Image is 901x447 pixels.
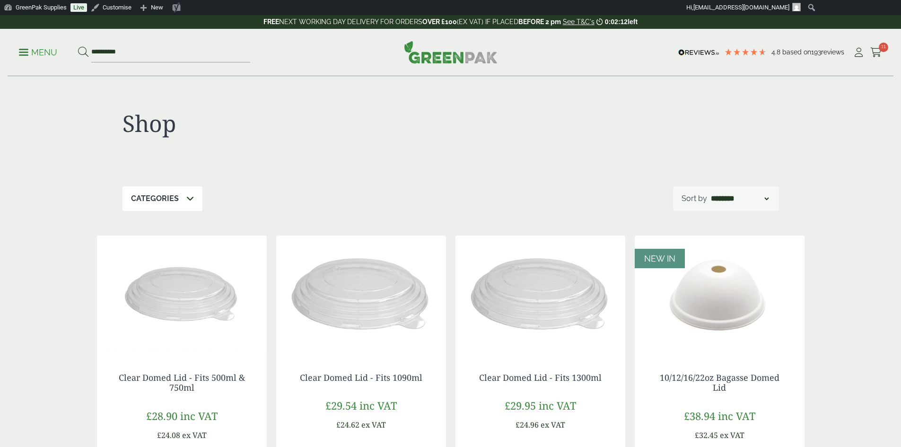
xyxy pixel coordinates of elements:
span: £32.45 [695,430,718,440]
span: £24.62 [336,420,359,430]
span: ex VAT [182,430,207,440]
span: £38.94 [684,409,715,423]
strong: BEFORE 2 pm [518,18,561,26]
p: Menu [19,47,57,58]
a: Clear Domed Lid - Fits 1300ml [479,372,602,383]
a: 10/12/16/22oz Bagasse Domed Lid [660,372,779,394]
p: Sort by [682,193,707,204]
span: £29.95 [505,398,536,412]
span: ex VAT [361,420,386,430]
span: 11 [879,43,888,52]
span: inc VAT [180,409,218,423]
span: [EMAIL_ADDRESS][DOMAIN_NAME] [693,4,789,11]
img: Clear Domed Lid - Fits 1000ml-0 [455,236,625,354]
a: See T&C's [563,18,595,26]
span: reviews [821,48,844,56]
span: Based on [782,48,811,56]
img: GreenPak Supplies [404,41,498,63]
div: 4.8 Stars [724,48,767,56]
span: left [628,18,638,26]
img: Clear Domed Lid - Fits 750ml-0 [97,236,267,354]
span: 0:02:12 [605,18,628,26]
span: £28.90 [146,409,177,423]
img: REVIEWS.io [678,49,719,56]
a: Live [70,3,87,12]
a: 11 [870,45,882,60]
span: £24.08 [157,430,180,440]
span: inc VAT [718,409,755,423]
span: ex VAT [720,430,744,440]
img: 5330024 Bagasse Domed Lid fits 12 16 22oz cups [635,236,805,354]
p: Categories [131,193,179,204]
span: £24.96 [516,420,539,430]
strong: FREE [263,18,279,26]
span: £29.54 [325,398,357,412]
strong: OVER £100 [422,18,457,26]
span: NEW IN [644,254,675,263]
span: ex VAT [541,420,565,430]
a: Clear Domed Lid - Fits 1090ml [300,372,422,383]
span: 193 [811,48,821,56]
span: inc VAT [359,398,397,412]
a: Clear Domed Lid - Fits 500ml & 750ml [119,372,245,394]
i: Cart [870,48,882,57]
select: Shop order [709,193,770,204]
img: Clear Domed Lid - Fits 1000ml-0 [276,236,446,354]
a: Menu [19,47,57,56]
h1: Shop [122,110,451,137]
span: 4.8 [771,48,782,56]
i: My Account [853,48,865,57]
span: inc VAT [539,398,576,412]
